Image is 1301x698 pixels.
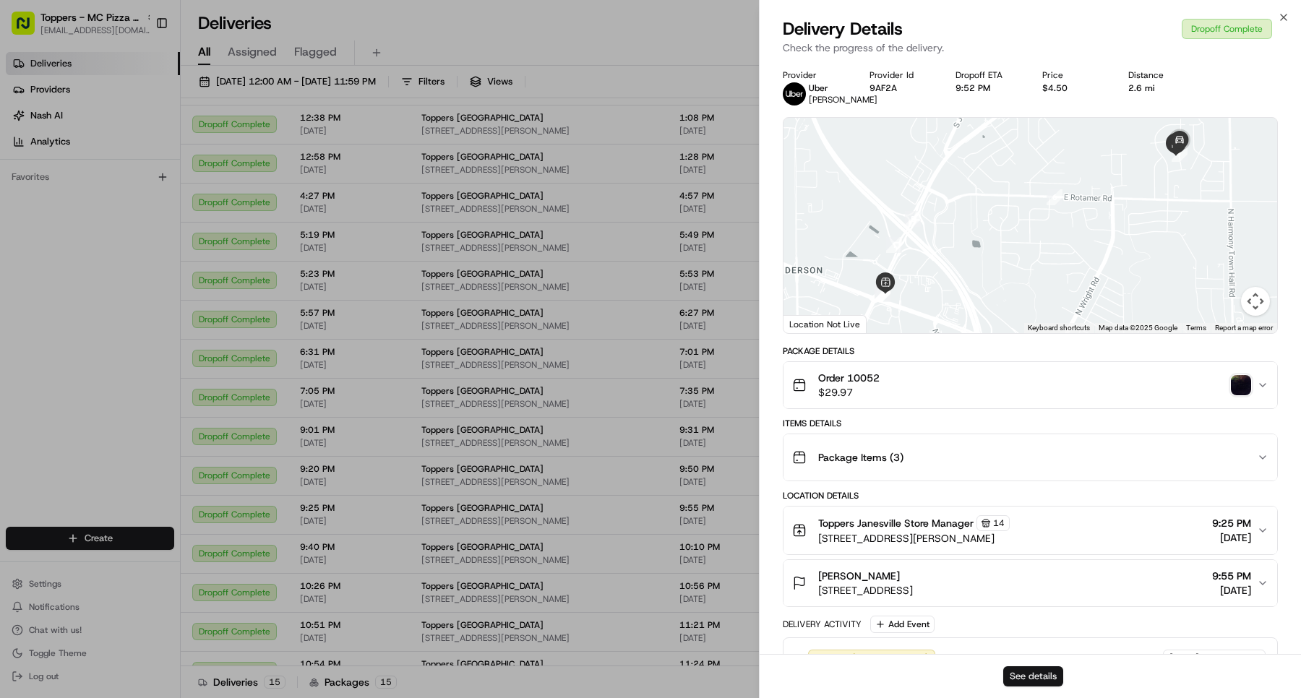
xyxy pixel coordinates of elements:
[809,82,828,94] span: Uber
[246,142,263,160] button: Start new chat
[49,138,237,152] div: Start new chat
[787,314,835,333] img: Google
[29,210,111,224] span: Knowledge Base
[144,245,175,256] span: Pylon
[818,569,900,583] span: [PERSON_NAME]
[1042,69,1106,81] div: Price
[1099,324,1177,332] span: Map data ©2025 Google
[783,418,1278,429] div: Items Details
[783,362,1277,408] button: Order 10052$29.97photo_proof_of_delivery image
[815,652,929,665] span: Created (Sent To Provider)
[1231,375,1251,395] img: photo_proof_of_delivery image
[1212,530,1251,545] span: [DATE]
[783,315,867,333] div: Location Not Live
[809,94,877,105] span: [PERSON_NAME]
[783,507,1277,554] button: Toppers Janesville Store Manager14[STREET_ADDRESS][PERSON_NAME]9:25 PM[DATE]
[783,560,1277,606] button: [PERSON_NAME][STREET_ADDRESS]9:55 PM[DATE]
[818,583,913,598] span: [STREET_ADDRESS]
[956,69,1019,81] div: Dropoff ETA
[818,531,1010,546] span: [STREET_ADDRESS][PERSON_NAME]
[14,138,40,164] img: 1736555255976-a54dd68f-1ca7-489b-9aae-adbdc363a1c4
[102,244,175,256] a: Powered byPylon
[993,517,1005,529] span: 14
[956,82,1019,94] div: 9:52 PM
[783,619,862,630] div: Delivery Activity
[787,314,835,333] a: Open this area in Google Maps (opens a new window)
[783,82,806,105] img: uber-new-logo.jpeg
[1003,666,1063,686] button: See details
[49,152,183,164] div: We're available if you need us!
[38,93,239,108] input: Clear
[1028,323,1090,333] button: Keyboard shortcuts
[122,211,134,223] div: 💻
[870,69,933,81] div: Provider Id
[783,434,1277,481] button: Package Items (3)
[1212,583,1251,598] span: [DATE]
[1212,516,1251,530] span: 9:25 PM
[818,371,880,385] span: Order 10052
[116,204,238,230] a: 💻API Documentation
[783,490,1278,501] div: Location Details
[783,69,846,81] div: Provider
[1042,82,1106,94] div: $4.50
[886,237,902,253] div: 1
[905,211,921,227] div: 5
[818,450,903,465] span: Package Items ( 3 )
[783,345,1278,357] div: Package Details
[1128,69,1192,81] div: Distance
[1047,189,1062,205] div: 6
[1128,82,1192,94] div: 2.6 mi
[1215,324,1273,332] a: Report a map error
[1169,652,1199,665] span: [DATE]
[9,204,116,230] a: 📗Knowledge Base
[137,210,232,224] span: API Documentation
[870,616,935,633] button: Add Event
[870,82,897,94] button: 9AF2A
[783,17,903,40] span: Delivery Details
[1186,324,1206,332] a: Terms (opens in new tab)
[818,516,974,530] span: Toppers Janesville Store Manager
[1202,652,1259,665] span: 9:20 PM CDT
[14,58,263,81] p: Welcome 👋
[1212,569,1251,583] span: 9:55 PM
[14,211,26,223] div: 📗
[783,40,1278,55] p: Check the progress of the delivery.
[14,14,43,43] img: Nash
[1241,287,1270,316] button: Map camera controls
[818,385,880,400] span: $29.97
